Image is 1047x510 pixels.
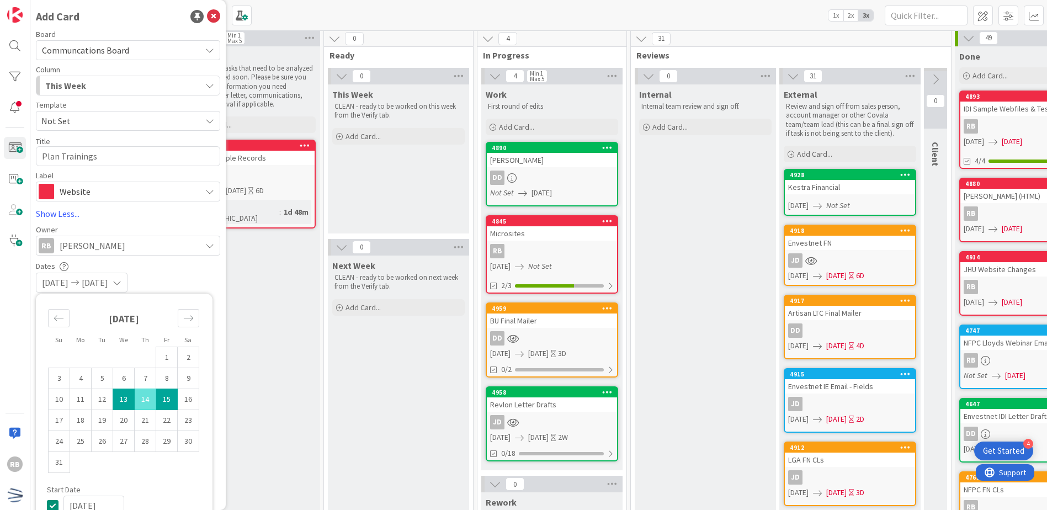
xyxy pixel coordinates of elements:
[178,347,199,368] td: Choose Saturday, 08/02/2025 12:00 PM as your check-in date. It’s available.
[856,340,864,352] div: 4D
[785,180,915,194] div: Kestra Financial
[964,296,984,308] span: [DATE]
[1002,296,1022,308] span: [DATE]
[36,207,220,220] a: Show Less...
[487,387,617,412] div: 4958Revlon Letter Drafts
[42,45,129,56] span: Communcations Board
[501,448,515,459] span: 0/18
[790,227,915,235] div: 4918
[490,188,514,198] i: Not Set
[36,172,54,179] span: Label
[185,64,313,109] p: CLEANING - Tasks that need to be analyzed and completed soon. Please be sure you have all the inf...
[76,336,84,344] small: Mo
[135,431,156,452] td: Choose Thursday, 08/28/2025 12:00 PM as your check-in date. It’s available.
[530,71,543,76] div: Min 1
[785,470,915,485] div: JD
[785,226,915,236] div: 4918
[279,206,281,218] span: :
[135,389,156,410] td: Selected. Thursday, 08/14/2025 12:00 PM
[828,10,843,21] span: 1x
[558,348,566,359] div: 3D
[964,223,984,235] span: [DATE]
[964,119,978,134] div: RB
[786,102,914,138] p: Review and sign off from sales person, account manager or other Covala team/team lead (this can b...
[487,397,617,412] div: Revlon Letter Drafts
[39,238,54,253] div: RB
[7,487,23,503] img: avatar
[60,184,195,199] span: Website
[528,261,552,271] i: Not Set
[487,244,617,258] div: RB
[1002,223,1022,235] span: [DATE]
[113,410,135,431] td: Choose Wednesday, 08/20/2025 12:00 PM as your check-in date. It’s available.
[528,348,549,359] span: [DATE]
[492,389,617,396] div: 4958
[486,497,517,508] span: Rework
[490,244,504,258] div: RB
[652,32,671,45] span: 31
[7,456,23,472] div: RB
[346,131,381,141] span: Add Card...
[60,239,125,252] span: [PERSON_NAME]
[490,348,511,359] span: [DATE]
[113,389,135,410] td: Selected as start date. Wednesday, 08/13/2025 12:00 PM
[82,276,108,289] span: [DATE]
[784,225,916,286] a: 4918Envestnet FNJD[DATE][DATE]6D
[487,171,617,185] div: DD
[487,304,617,328] div: 4959BU Final Mailer
[23,2,50,15] span: Support
[490,415,504,429] div: JD
[36,226,58,233] span: Owner
[788,487,809,498] span: [DATE]
[119,336,128,344] small: We
[70,431,92,452] td: Choose Monday, 08/25/2025 12:00 PM as your check-in date. It’s available.
[499,122,534,132] span: Add Card...
[964,353,978,368] div: RB
[492,217,617,225] div: 4845
[558,432,568,443] div: 2W
[964,136,984,147] span: [DATE]
[156,410,178,431] td: Choose Friday, 08/22/2025 12:00 PM as your check-in date. It’s available.
[826,487,847,498] span: [DATE]
[487,216,617,241] div: 4845Microsites
[487,314,617,328] div: BU Final Mailer
[189,142,315,150] div: 4929
[178,368,199,389] td: Choose Saturday, 08/09/2025 12:00 PM as your check-in date. It’s available.
[528,432,549,443] span: [DATE]
[501,364,512,375] span: 0/2
[334,102,463,120] p: CLEAN - ready to be worked on this week from the Verify tab.
[790,370,915,378] div: 4915
[506,477,524,491] span: 0
[178,389,199,410] td: Choose Saturday, 08/16/2025 12:00 PM as your check-in date. It’s available.
[785,170,915,194] div: 4928Kestra Financial
[490,261,511,272] span: [DATE]
[959,51,980,62] span: Done
[113,368,135,389] td: Choose Wednesday, 08/06/2025 12:00 PM as your check-in date. It’s available.
[490,171,504,185] div: DD
[156,368,178,389] td: Choose Friday, 08/08/2025 12:00 PM as your check-in date. It’s available.
[487,387,617,397] div: 4958
[113,431,135,452] td: Choose Wednesday, 08/27/2025 12:00 PM as your check-in date. It’s available.
[156,347,178,368] td: Choose Friday, 08/01/2025 12:00 PM as your check-in date. It’s available.
[785,397,915,411] div: JD
[926,94,945,108] span: 0
[92,389,113,410] td: Choose Tuesday, 08/12/2025 12:00 PM as your check-in date. It’s available.
[826,413,847,425] span: [DATE]
[36,299,211,486] div: Calendar
[790,171,915,179] div: 4928
[47,486,81,493] span: Start Date
[486,89,507,100] span: Work
[36,8,79,25] div: Add Card
[785,296,915,306] div: 4917
[636,50,937,61] span: Reviews
[784,442,916,506] a: 4912LGA FN CLsJD[DATE][DATE]3D
[483,50,613,61] span: In Progress
[36,262,55,270] span: Dates
[98,336,105,344] small: Tu
[826,270,847,281] span: [DATE]
[790,297,915,305] div: 4917
[346,302,381,312] span: Add Card...
[506,70,524,83] span: 4
[487,216,617,226] div: 4845
[41,114,193,128] span: Not Set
